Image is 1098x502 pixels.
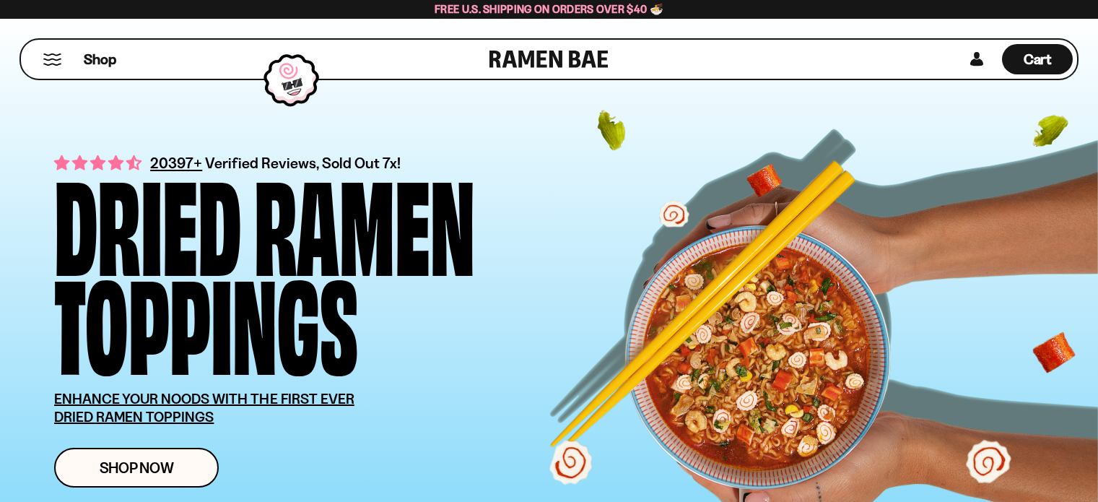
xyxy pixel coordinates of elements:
a: Shop Now [54,448,219,488]
div: Ramen [254,170,475,269]
div: Dried [54,170,241,269]
span: Shop Now [100,460,174,475]
a: Shop [84,44,116,74]
span: Cart [1024,51,1052,68]
button: Mobile Menu Trigger [43,53,62,66]
span: Shop [84,50,116,69]
div: Cart [1002,40,1073,79]
span: Free U.S. Shipping on Orders over $40 🍜 [435,2,663,16]
div: Toppings [54,269,358,368]
u: ENHANCE YOUR NOODS WITH THE FIRST EVER DRIED RAMEN TOPPINGS [54,390,354,425]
